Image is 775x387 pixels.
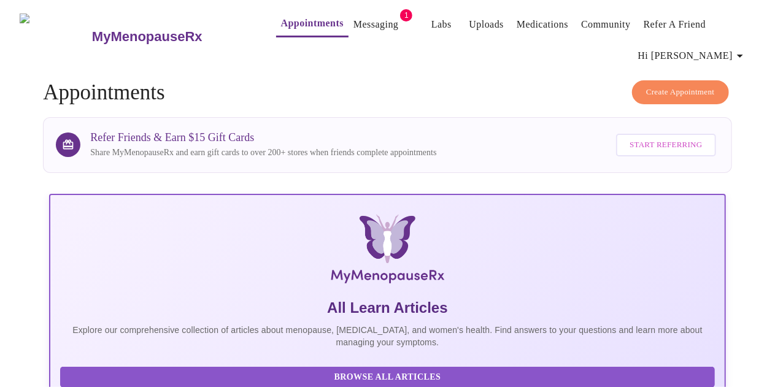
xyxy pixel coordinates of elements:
[638,47,747,64] span: Hi [PERSON_NAME]
[72,370,702,385] span: Browse All Articles
[581,16,631,33] a: Community
[464,12,509,37] button: Uploads
[349,12,403,37] button: Messaging
[92,29,202,45] h3: MyMenopauseRx
[90,15,251,58] a: MyMenopauseRx
[353,16,398,33] a: Messaging
[517,16,568,33] a: Medications
[613,128,719,163] a: Start Referring
[90,147,436,159] p: Share MyMenopauseRx and earn gift cards to over 200+ stores when friends complete appointments
[639,12,711,37] button: Refer a Friend
[431,16,452,33] a: Labs
[644,16,706,33] a: Refer a Friend
[633,44,752,68] button: Hi [PERSON_NAME]
[90,131,436,144] h3: Refer Friends & Earn $15 Gift Cards
[616,134,715,156] button: Start Referring
[400,9,412,21] span: 1
[576,12,636,37] button: Community
[162,215,613,288] img: MyMenopauseRx Logo
[422,12,461,37] button: Labs
[512,12,573,37] button: Medications
[60,298,714,318] h5: All Learn Articles
[630,138,702,152] span: Start Referring
[281,15,344,32] a: Appointments
[60,324,714,348] p: Explore our comprehensive collection of articles about menopause, [MEDICAL_DATA], and women's hea...
[646,85,715,99] span: Create Appointment
[60,371,717,381] a: Browse All Articles
[469,16,504,33] a: Uploads
[276,11,349,37] button: Appointments
[43,80,731,105] h4: Appointments
[20,13,90,59] img: MyMenopauseRx Logo
[632,80,729,104] button: Create Appointment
